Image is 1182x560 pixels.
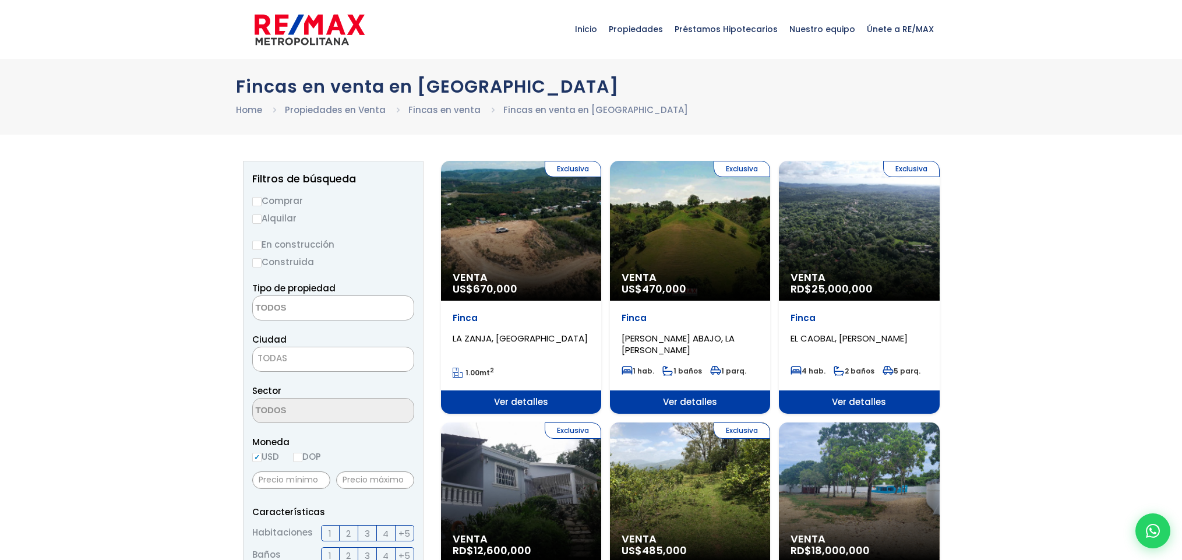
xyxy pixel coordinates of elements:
span: US$ [622,543,687,558]
span: Sector [252,385,281,397]
span: Exclusiva [714,422,770,439]
span: 2 baños [834,366,874,376]
span: LA ZANJA, [GEOGRAPHIC_DATA] [453,332,588,344]
span: Propiedades [603,12,669,47]
p: Finca [791,312,927,324]
img: remax-metropolitana-logo [255,12,365,47]
span: 3 [365,526,370,541]
span: Ver detalles [779,390,939,414]
h1: Fincas en venta en [GEOGRAPHIC_DATA] [236,76,947,97]
span: RD$ [791,281,873,296]
span: Exclusiva [545,161,601,177]
span: Únete a RE/MAX [861,12,940,47]
span: 12,600,000 [474,543,531,558]
span: 670,000 [473,281,517,296]
a: Exclusiva Venta RD$25,000,000 Finca EL CAOBAL, [PERSON_NAME] 4 hab. 2 baños 5 parq. Ver detalles [779,161,939,414]
a: Propiedades en Venta [285,104,386,116]
span: 4 [383,526,389,541]
label: Construida [252,255,414,269]
span: Inicio [569,12,603,47]
span: Venta [791,272,927,283]
input: Comprar [252,197,262,206]
p: Características [252,505,414,519]
span: 2 [346,526,351,541]
span: RD$ [453,543,531,558]
textarea: Search [253,399,366,424]
input: Precio máximo [336,471,414,489]
label: En construcción [252,237,414,252]
span: Venta [622,272,758,283]
span: 1 [329,526,331,541]
span: +5 [398,526,410,541]
a: Fincas en venta [408,104,481,116]
input: Construida [252,258,262,267]
span: Venta [622,533,758,545]
span: 1 parq. [710,366,746,376]
span: 1 hab. [622,366,654,376]
a: Exclusiva Venta US$670,000 Finca LA ZANJA, [GEOGRAPHIC_DATA] 1.00mt2 Ver detalles [441,161,601,414]
a: Exclusiva Venta US$470,000 Finca [PERSON_NAME] ABAJO, LA [PERSON_NAME] 1 hab. 1 baños 1 parq. Ver... [610,161,770,414]
input: DOP [293,453,302,462]
span: Exclusiva [883,161,940,177]
span: TODAS [253,350,414,367]
label: Comprar [252,193,414,208]
span: Préstamos Hipotecarios [669,12,784,47]
span: Exclusiva [714,161,770,177]
span: 18,000,000 [811,543,870,558]
span: 25,000,000 [811,281,873,296]
span: Venta [453,272,590,283]
span: Venta [453,533,590,545]
a: Home [236,104,262,116]
label: USD [252,449,279,464]
label: DOP [293,449,321,464]
input: Alquilar [252,214,262,224]
label: Alquilar [252,211,414,226]
span: mt [453,368,494,378]
p: Finca [453,312,590,324]
sup: 2 [490,366,494,375]
span: 470,000 [642,281,686,296]
span: Tipo de propiedad [252,282,336,294]
span: US$ [622,281,686,296]
span: TODAS [252,347,414,372]
li: Fincas en venta en [GEOGRAPHIC_DATA] [503,103,688,117]
textarea: Search [253,296,366,321]
span: Ciudad [252,333,287,346]
span: Moneda [252,435,414,449]
span: Nuestro equipo [784,12,861,47]
span: 485,000 [642,543,687,558]
span: 5 parq. [883,366,920,376]
span: Venta [791,533,927,545]
input: Precio mínimo [252,471,330,489]
span: 1.00 [465,368,479,378]
span: EL CAOBAL, [PERSON_NAME] [791,332,908,344]
span: Exclusiva [545,422,601,439]
p: Finca [622,312,758,324]
span: RD$ [791,543,870,558]
h2: Filtros de búsqueda [252,173,414,185]
span: Ver detalles [441,390,601,414]
span: 4 hab. [791,366,825,376]
span: US$ [453,281,517,296]
span: Habitaciones [252,525,313,541]
span: [PERSON_NAME] ABAJO, LA [PERSON_NAME] [622,332,735,356]
span: 1 baños [662,366,702,376]
input: USD [252,453,262,462]
span: TODAS [257,352,287,364]
input: En construcción [252,241,262,250]
span: Ver detalles [610,390,770,414]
